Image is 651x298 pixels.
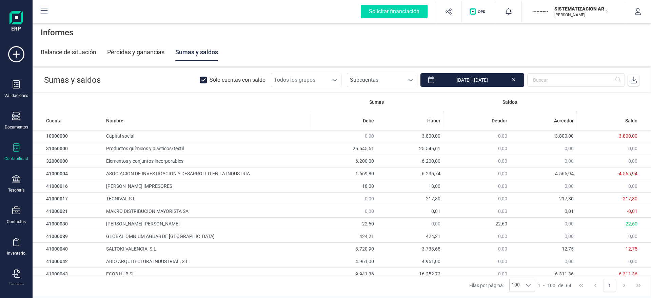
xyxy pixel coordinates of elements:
[103,205,310,218] td: MAKRO DISTRIBUCION MAYORISTA SA
[41,43,96,61] div: Balance de situación
[559,196,574,201] span: 217,80
[103,243,310,255] td: SALTOKI VALENCIA, S.L.
[46,117,62,124] span: Cuenta
[103,155,310,167] td: Elementos y conjuntos incorporables
[8,282,24,287] div: Importar
[565,158,574,164] span: 0,00
[498,146,507,151] span: 0,00
[103,255,310,268] td: ABIO ARQUITECTURA INDUSTRIAL, S.L.
[355,259,374,264] span: 4.961,00
[103,180,310,193] td: [PERSON_NAME] IMPRESORES
[33,255,103,268] td: 41000042
[555,171,574,176] span: 4.565,94
[498,183,507,189] span: 0,00
[625,117,637,124] span: Saldo
[33,142,103,155] td: 31060000
[565,183,574,189] span: 0,00
[579,170,637,177] div: -4.565,94
[7,219,26,224] div: Contactos
[103,130,310,142] td: Capital social
[566,282,571,289] span: 64
[632,279,645,292] button: Last Page
[498,158,507,164] span: 0,00
[547,282,555,289] span: 100
[175,43,218,61] div: Sumas y saldos
[533,4,548,19] img: SI
[422,158,440,164] span: 6.200,00
[538,282,571,289] div: -
[492,117,507,124] span: Deudor
[33,205,103,218] td: 41000021
[355,171,374,176] span: 1.669,80
[429,183,440,189] span: 18,00
[498,271,507,277] span: 0,00
[555,133,574,139] span: 3.800,00
[431,208,440,214] span: 0,01
[363,117,374,124] span: Debe
[498,234,507,239] span: 0,00
[422,259,440,264] span: 4.961,00
[347,73,404,87] span: Subcuentas
[103,268,310,280] td: ECO3 HUB SL
[555,271,574,277] span: 6.311,36
[466,1,492,22] button: Logo de OPS
[362,183,374,189] span: 18,00
[579,133,637,139] div: -3.800,00
[565,208,574,214] span: 0,01
[103,142,310,155] td: Productos químicos y plásticos/textil
[498,259,507,264] span: 0,00
[554,5,609,12] p: SISTEMATIZACION ARQUITECTONICA EN REFORMAS SL
[33,167,103,180] td: 41000004
[426,196,440,201] span: 217,80
[538,282,540,289] span: 1
[355,271,374,277] span: 9.941,36
[554,12,609,18] p: [PERSON_NAME]
[530,1,617,22] button: SISISTEMATIZACION ARQUITECTONICA EN REFORMAS SL[PERSON_NAME]
[33,230,103,243] td: 41000039
[603,279,616,292] button: Page 1
[565,234,574,239] span: 0,00
[589,279,602,292] button: Previous Page
[33,22,651,43] div: Informes
[527,73,625,87] input: Buscar
[103,167,310,180] td: ASOCIACION DE INVESTIGACION Y DESARROLLO EN LA INDUSTRIA
[470,8,488,15] img: Logo de OPS
[103,218,310,230] td: [PERSON_NAME] [PERSON_NAME]
[4,156,28,161] div: Contabilidad
[427,117,440,124] span: Haber
[210,75,265,85] span: Sólo cuentas con saldo
[579,220,637,227] div: 22,60
[9,11,23,33] img: Logo Finanedi
[554,117,574,124] span: Acreedor
[419,271,440,277] span: 16.252,72
[33,218,103,230] td: 41000030
[565,146,574,151] span: 0,00
[7,251,25,256] div: Inventario
[579,258,637,265] div: 0,00
[618,279,631,292] button: Next Page
[353,1,436,22] button: Solicitar financiación
[579,195,637,202] div: -217,80
[422,171,440,176] span: 6.235,74
[271,73,328,87] span: Todos los grupos
[565,221,574,226] span: 0,00
[33,180,103,193] td: 41000016
[562,246,574,252] span: 12,75
[431,221,440,226] span: 0,00
[558,282,563,289] span: de
[362,221,374,226] span: 22,60
[579,233,637,240] div: 0,00
[579,183,637,190] div: 0,00
[33,268,103,280] td: 41000043
[365,196,374,201] span: 0,00
[103,193,310,205] td: TECNIVAL S.L
[422,246,440,252] span: 3.733,65
[33,243,103,255] td: 41000040
[365,208,374,214] span: 0,00
[502,99,517,105] span: Saldos
[33,130,103,142] td: 10000000
[103,230,310,243] td: GLOBAL OMNIUM AGUAS DE [GEOGRAPHIC_DATA]
[579,271,637,277] div: -6.311,36
[369,99,384,105] span: Sumas
[44,75,101,85] span: Sumas y saldos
